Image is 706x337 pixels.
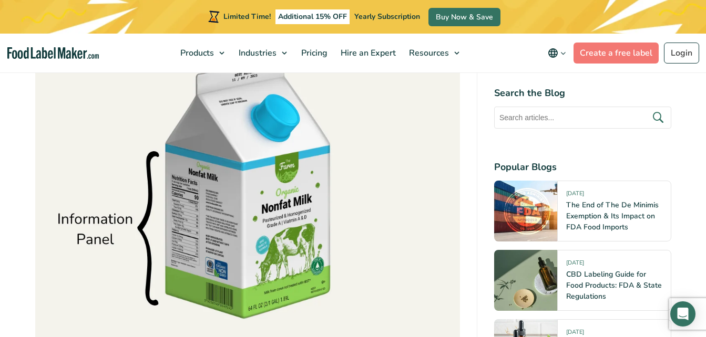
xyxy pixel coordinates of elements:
[566,259,584,271] span: [DATE]
[174,34,230,72] a: Products
[337,47,397,59] span: Hire an Expert
[232,34,292,72] a: Industries
[566,189,584,202] span: [DATE]
[566,269,662,301] a: CBD Labeling Guide for Food Products: FDA & State Regulations
[223,12,271,22] span: Limited Time!
[236,47,278,59] span: Industries
[406,47,450,59] span: Resources
[334,34,400,72] a: Hire an Expert
[566,200,659,232] a: The End of The De Minimis Exemption & Its Impact on FDA Food Imports
[275,9,350,24] span: Additional 15% OFF
[403,34,465,72] a: Resources
[354,12,420,22] span: Yearly Subscription
[494,86,671,100] h4: Search the Blog
[664,43,699,64] a: Login
[177,47,215,59] span: Products
[494,107,671,129] input: Search articles...
[298,47,329,59] span: Pricing
[670,301,695,327] div: Open Intercom Messenger
[494,160,671,174] h4: Popular Blogs
[428,8,500,26] a: Buy Now & Save
[295,34,332,72] a: Pricing
[574,43,659,64] a: Create a free label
